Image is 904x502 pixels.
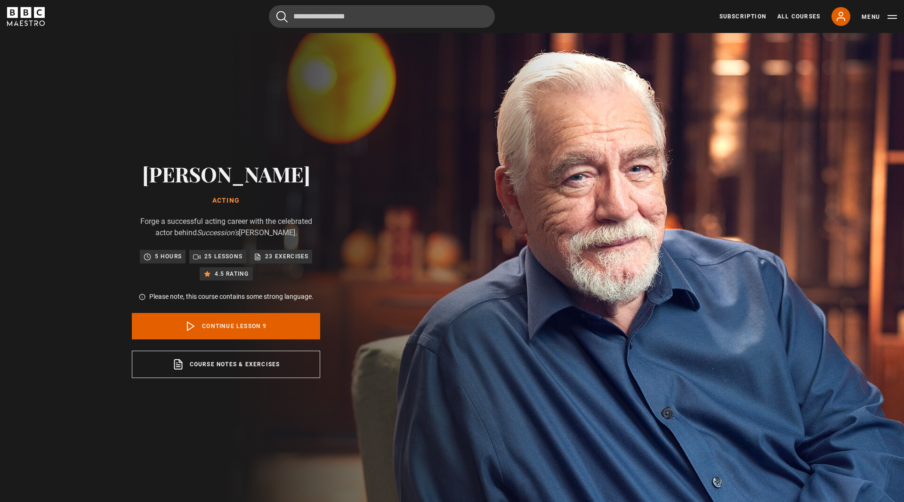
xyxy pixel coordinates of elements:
[132,313,320,339] a: Continue lesson 9
[204,252,242,261] p: 25 lessons
[719,12,766,21] a: Subscription
[265,252,308,261] p: 23 exercises
[132,351,320,378] a: Course notes & exercises
[215,269,249,279] p: 4.5 rating
[197,228,239,237] i: Succession's
[155,252,182,261] p: 5 hours
[276,11,288,23] button: Submit the search query
[149,292,314,302] p: Please note, this course contains some strong language.
[7,7,45,26] svg: BBC Maestro
[862,12,897,22] button: Toggle navigation
[777,12,820,21] a: All Courses
[132,162,320,186] h2: [PERSON_NAME]
[132,197,320,205] h1: Acting
[269,5,495,28] input: Search
[132,216,320,239] p: Forge a successful acting career with the celebrated actor behind [PERSON_NAME].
